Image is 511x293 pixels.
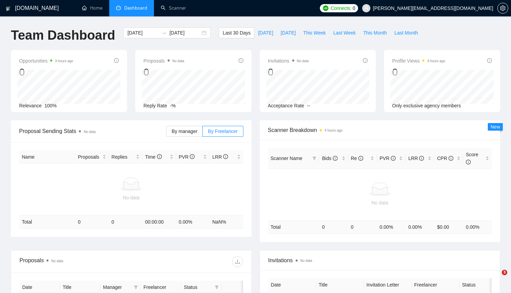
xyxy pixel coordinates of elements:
[392,103,461,108] span: Only exclusive agency members
[19,150,75,164] th: Name
[169,29,200,37] input: End date
[466,160,471,164] span: info-circle
[449,156,453,161] span: info-circle
[268,278,316,292] th: Date
[142,215,176,229] td: 00:00:00
[75,150,109,164] th: Proposals
[437,156,453,161] span: CPR
[223,29,251,37] span: Last 30 Days
[364,6,369,11] span: user
[232,259,243,264] span: download
[208,129,238,134] span: By Freelancer
[358,156,363,161] span: info-circle
[408,156,424,161] span: LRR
[11,27,115,43] h1: Team Dashboard
[143,66,184,79] div: 0
[319,220,348,234] td: 0
[176,215,210,229] td: 0.00 %
[271,156,302,161] span: Scanner Name
[82,5,102,11] a: homeHome
[488,270,504,286] iframe: Intercom live chat
[502,270,507,275] span: 3
[311,153,318,163] span: filter
[19,66,73,79] div: 0
[254,27,277,38] button: [DATE]
[44,103,57,108] span: 100%
[303,29,326,37] span: This Week
[364,278,412,292] th: Invitation Letter
[210,215,243,229] td: NaN %
[212,154,228,160] span: LRR
[6,3,11,14] img: logo
[172,59,184,63] span: No data
[363,58,368,63] span: info-circle
[498,5,508,11] span: setting
[170,103,176,108] span: -%
[161,30,167,36] span: to
[179,154,195,160] span: PVR
[223,154,228,159] span: info-circle
[312,156,316,160] span: filter
[75,215,109,229] td: 0
[143,57,184,65] span: Proposals
[353,4,355,12] span: 0
[392,66,445,79] div: 0
[232,256,243,267] button: download
[268,66,309,79] div: 0
[329,27,359,38] button: Last Week
[109,215,142,229] td: 0
[19,57,73,65] span: Opportunities
[351,156,363,161] span: Re
[258,29,273,37] span: [DATE]
[323,5,328,11] img: upwork-logo.png
[491,124,500,130] span: New
[184,283,212,291] span: Status
[333,156,338,161] span: info-circle
[145,154,161,160] span: Time
[497,3,508,14] button: setting
[331,4,351,12] span: Connects:
[268,103,304,108] span: Acceptance Rate
[363,29,387,37] span: This Month
[348,220,377,234] td: 0
[268,256,492,265] span: Invitations
[299,27,329,38] button: This Week
[103,283,131,291] span: Manager
[412,278,459,292] th: Freelancer
[161,30,167,36] span: swap-right
[466,152,479,165] span: Score
[84,130,96,134] span: No data
[19,256,131,267] div: Proposals
[215,285,219,289] span: filter
[132,282,139,292] span: filter
[268,126,492,134] span: Scanner Breakdown
[19,127,166,135] span: Proposal Sending Stats
[394,29,418,37] span: Last Month
[380,156,396,161] span: PVR
[109,150,142,164] th: Replies
[143,103,167,108] span: Reply Rate
[427,59,445,63] time: 4 hours ago
[377,220,406,234] td: 0.00 %
[78,153,101,161] span: Proposals
[297,59,309,63] span: No data
[391,156,396,161] span: info-circle
[307,103,310,108] span: --
[134,285,138,289] span: filter
[281,29,296,37] span: [DATE]
[463,220,492,234] td: 0.00 %
[219,27,254,38] button: Last 30 Days
[55,59,73,63] time: 3 hours ago
[271,199,489,207] div: No data
[239,58,243,63] span: info-circle
[22,194,241,201] div: No data
[333,29,356,37] span: Last Week
[127,29,158,37] input: Start date
[172,129,197,134] span: By manager
[434,220,463,234] td: $ 0.00
[391,27,422,38] button: Last Month
[157,154,162,159] span: info-circle
[213,282,220,292] span: filter
[268,57,309,65] span: Invitations
[190,154,195,159] span: info-circle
